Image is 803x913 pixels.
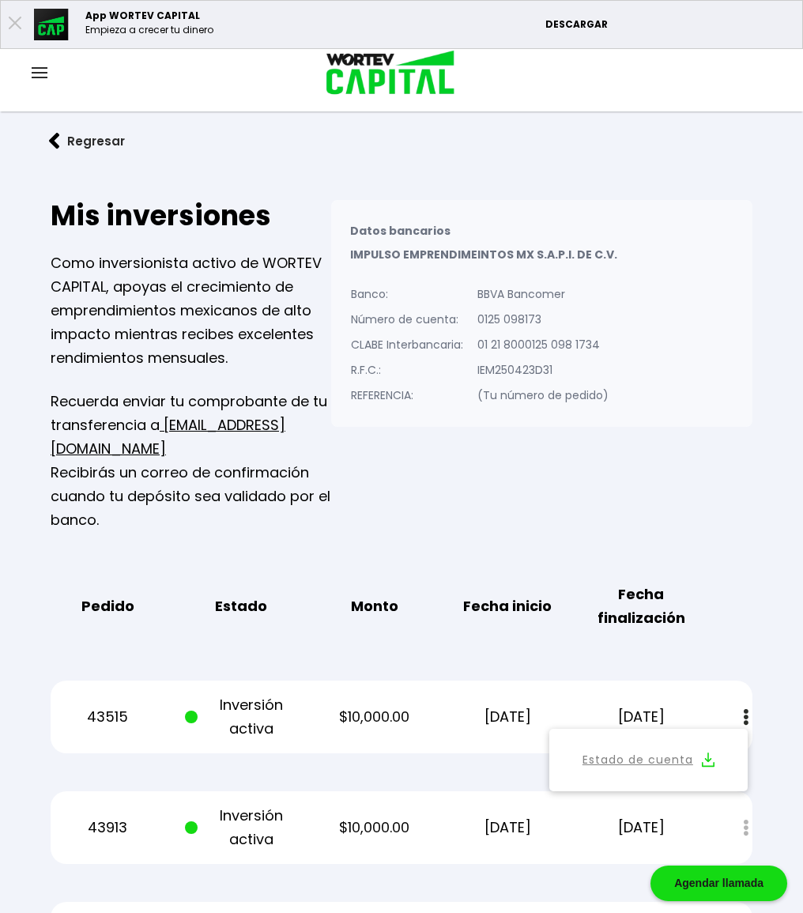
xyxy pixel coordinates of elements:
img: flecha izquierda [49,133,60,149]
p: Banco: [351,282,463,306]
p: Inversión activa [185,693,297,741]
p: Número de cuenta: [351,307,463,331]
b: Datos bancarios [350,223,451,239]
button: Regresar [25,120,149,162]
p: 43515 [51,705,164,729]
button: Estado de cuenta [559,738,738,782]
p: BBVA Bancomer [477,282,609,306]
p: CLABE Interbancaria: [351,333,463,357]
p: $10,000.00 [319,705,431,729]
p: Recuerda enviar tu comprobante de tu transferencia a Recibirás un correo de confirmación cuando t... [51,390,331,532]
a: Estado de cuenta [582,750,693,770]
p: IEM250423D31 [477,358,609,382]
p: [DATE] [585,816,697,839]
p: Inversión activa [185,804,297,851]
p: 43913 [51,816,164,839]
p: R.F.C.: [351,358,463,382]
p: 01 21 8000125 098 1734 [477,333,609,357]
a: flecha izquierdaRegresar [25,120,778,162]
b: Fecha inicio [463,594,552,618]
p: [DATE] [451,705,564,729]
b: Pedido [81,594,134,618]
img: logo_wortev_capital [310,48,461,100]
p: REFERENCIA: [351,383,463,407]
a: [EMAIL_ADDRESS][DOMAIN_NAME] [51,415,285,458]
p: Como inversionista activo de WORTEV CAPITAL, apoyas el crecimiento de emprendimientos mexicanos d... [51,251,331,370]
b: Fecha finalización [585,583,697,630]
p: 0125 098173 [477,307,609,331]
p: (Tu número de pedido) [477,383,609,407]
p: Empieza a crecer tu dinero [85,23,213,37]
h2: Mis inversiones [51,200,331,232]
p: $10,000.00 [319,816,431,839]
p: [DATE] [585,705,697,729]
b: Monto [351,594,398,618]
img: hamburguer-menu2 [32,67,47,78]
img: appicon [34,9,70,40]
b: Estado [215,594,267,618]
p: [DATE] [451,816,564,839]
p: App WORTEV CAPITAL [85,9,213,23]
b: IMPULSO EMPRENDIMEINTOS MX S.A.P.I. DE C.V. [350,247,617,262]
p: DESCARGAR [545,17,794,32]
div: Agendar llamada [650,866,787,901]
